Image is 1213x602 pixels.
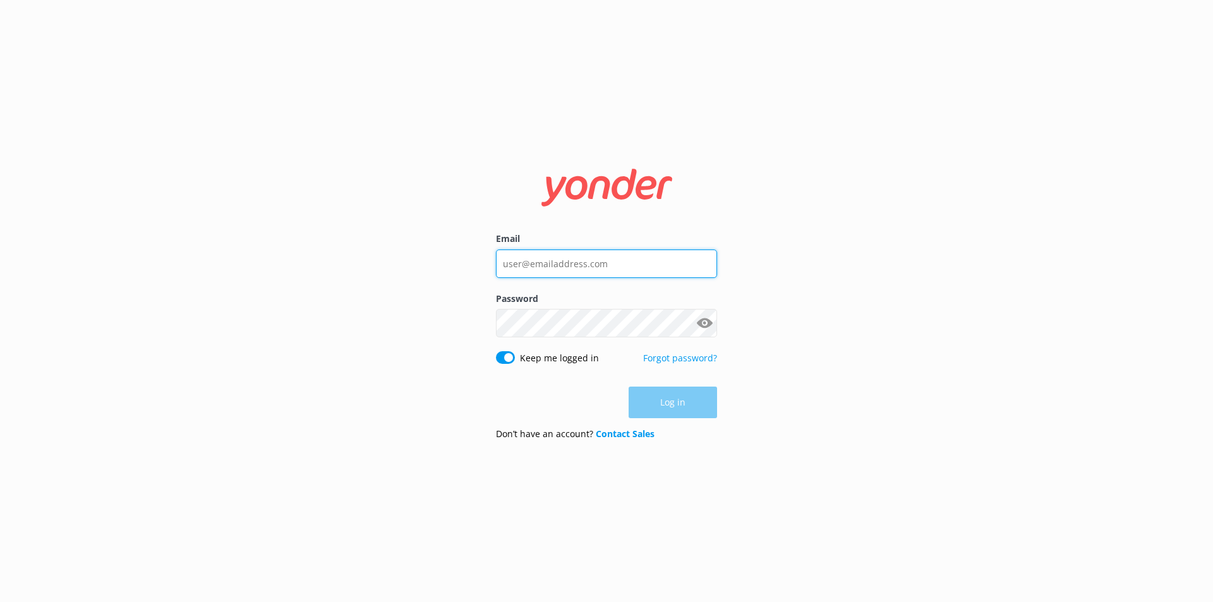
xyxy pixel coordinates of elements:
[643,352,717,364] a: Forgot password?
[520,351,599,365] label: Keep me logged in
[496,292,717,306] label: Password
[692,311,717,336] button: Show password
[496,250,717,278] input: user@emailaddress.com
[496,427,655,441] p: Don’t have an account?
[596,428,655,440] a: Contact Sales
[496,232,717,246] label: Email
